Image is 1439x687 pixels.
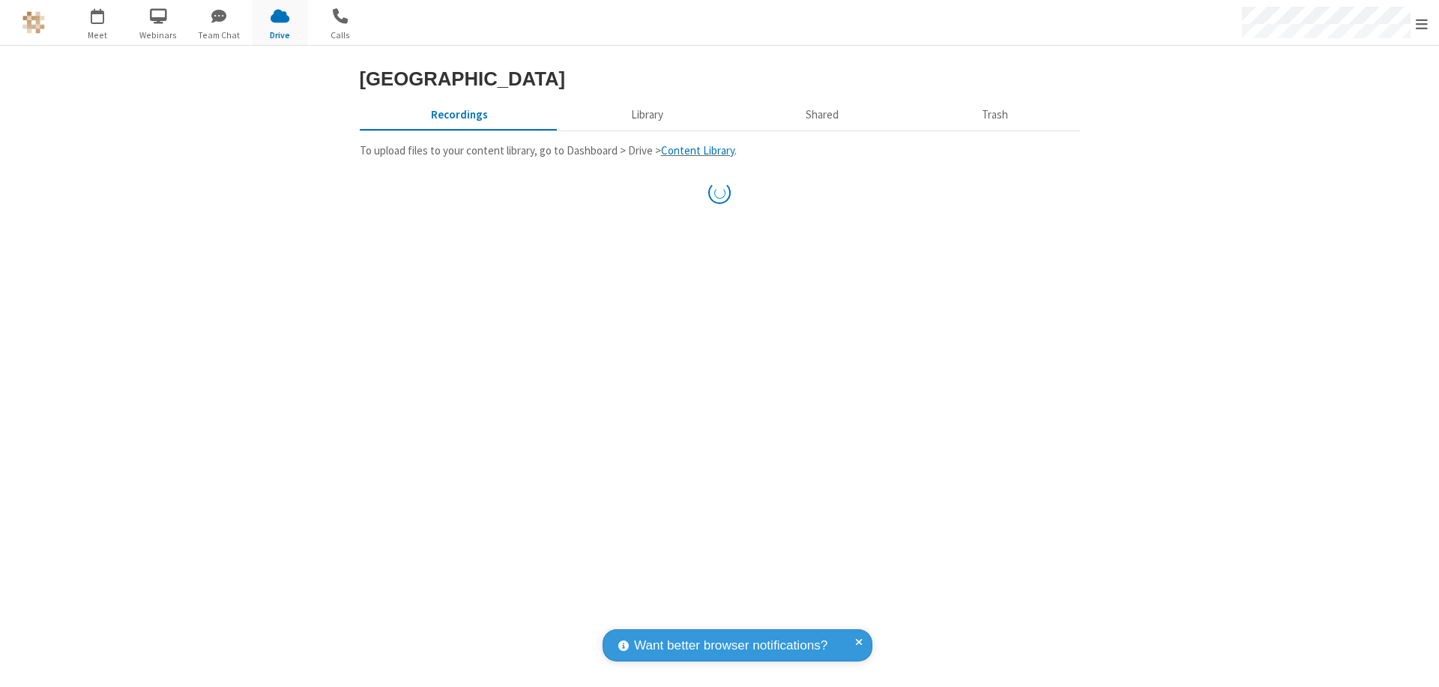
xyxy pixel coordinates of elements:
a: Content Library [661,143,734,157]
button: Shared during meetings [734,100,911,129]
h3: [GEOGRAPHIC_DATA] [360,68,1080,89]
button: Content library [559,100,734,129]
img: QA Selenium DO NOT DELETE OR CHANGE [22,11,45,34]
span: Webinars [130,28,187,42]
iframe: Chat [1402,648,1428,676]
span: Team Chat [191,28,247,42]
button: Trash [911,100,1080,129]
span: Calls [313,28,369,42]
button: Recorded meetings [360,100,560,129]
p: To upload files to your content library, go to Dashboard > Drive > . [360,142,1080,160]
span: Want better browser notifications? [634,636,827,655]
span: Drive [252,28,308,42]
span: Meet [70,28,126,42]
